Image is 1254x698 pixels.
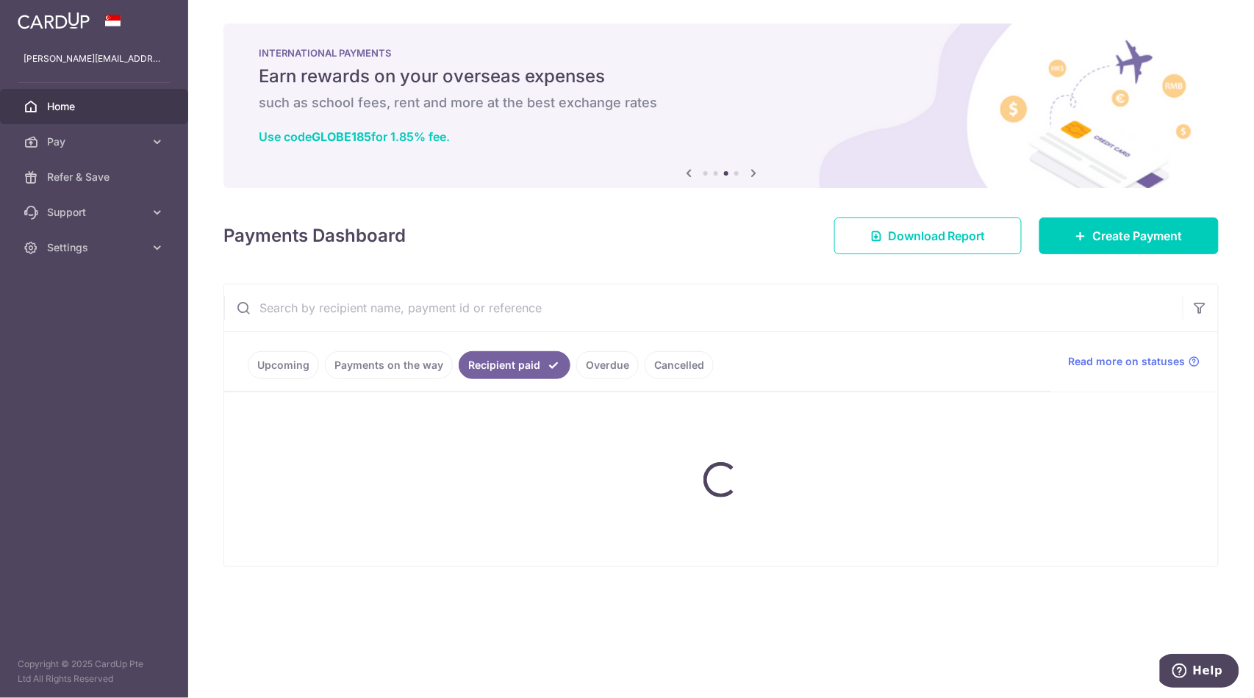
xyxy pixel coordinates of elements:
span: Download Report [888,227,986,245]
span: Settings [47,240,144,255]
span: Create Payment [1093,227,1183,245]
img: International Payment Banner [223,24,1219,188]
img: CardUp [18,12,90,29]
input: Search by recipient name, payment id or reference [224,284,1183,331]
h4: Payments Dashboard [223,223,406,249]
span: Home [47,99,144,114]
iframe: Opens a widget where you can find more information [1160,654,1239,691]
span: Pay [47,134,144,149]
h6: such as school fees, rent and more at the best exchange rates [259,94,1183,112]
a: Use codeGLOBE185for 1.85% fee. [259,129,450,144]
span: Read more on statuses [1069,354,1186,369]
h5: Earn rewards on your overseas expenses [259,65,1183,88]
a: Create Payment [1039,217,1219,254]
span: Refer & Save [47,170,144,184]
p: [PERSON_NAME][EMAIL_ADDRESS][DOMAIN_NAME] [24,51,165,66]
p: INTERNATIONAL PAYMENTS [259,47,1183,59]
a: Recipient paid [459,351,570,379]
b: GLOBE185 [312,129,371,144]
a: Download Report [834,217,1022,254]
span: Support [47,205,144,220]
a: Read more on statuses [1069,354,1200,369]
